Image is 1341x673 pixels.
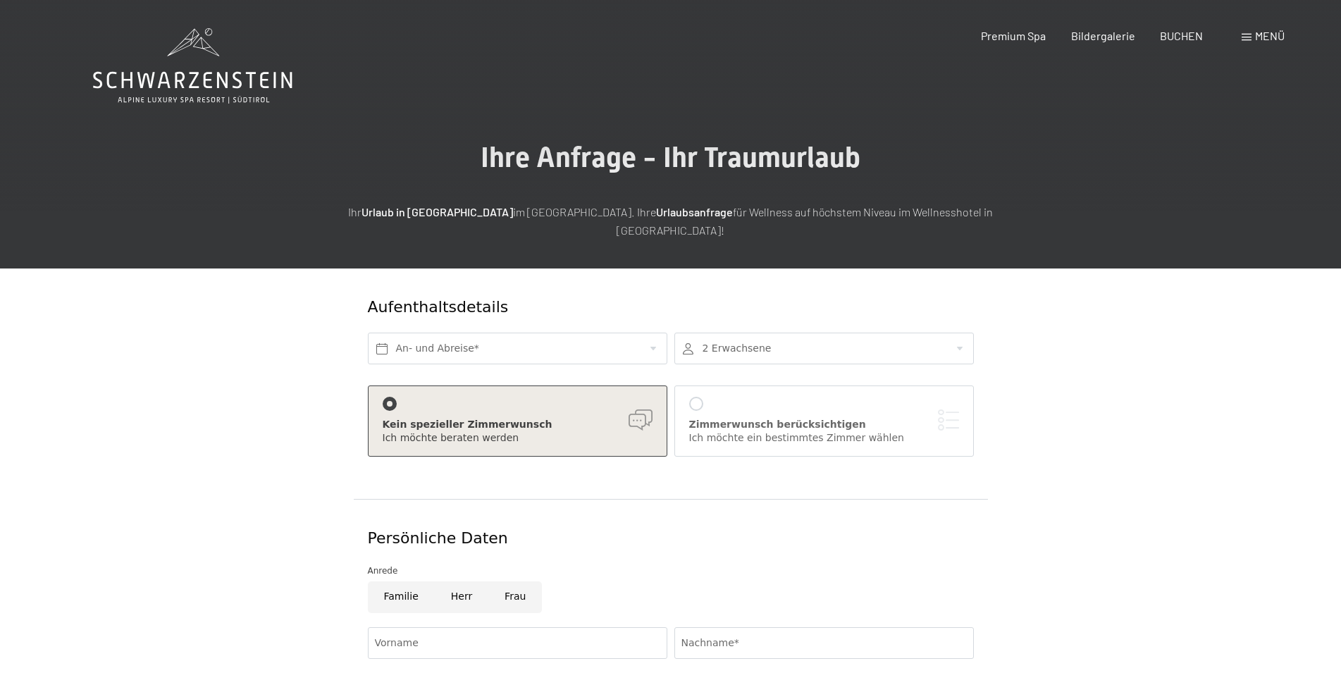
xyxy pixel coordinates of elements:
div: Anrede [368,564,974,578]
div: Kein spezieller Zimmerwunsch [383,418,653,432]
a: Bildergalerie [1071,29,1135,42]
p: Ihr im [GEOGRAPHIC_DATA]. Ihre für Wellness auf höchstem Niveau im Wellnesshotel in [GEOGRAPHIC_D... [319,203,1023,239]
span: Ihre Anfrage - Ihr Traumurlaub [481,141,860,174]
div: Ich möchte ein bestimmtes Zimmer wählen [689,431,959,445]
div: Persönliche Daten [368,528,974,550]
div: Aufenthaltsdetails [368,297,872,319]
strong: Urlaubsanfrage [656,205,733,218]
a: BUCHEN [1160,29,1203,42]
span: Menü [1255,29,1285,42]
div: Ich möchte beraten werden [383,431,653,445]
a: Premium Spa [981,29,1046,42]
strong: Urlaub in [GEOGRAPHIC_DATA] [361,205,513,218]
div: Zimmerwunsch berücksichtigen [689,418,959,432]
